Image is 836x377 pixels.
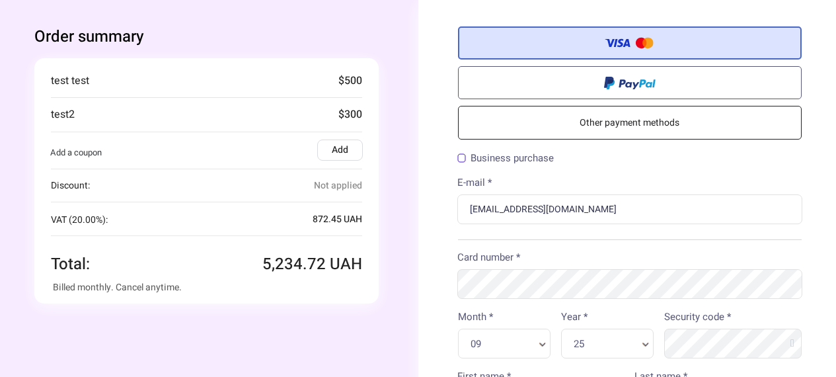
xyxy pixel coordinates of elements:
[51,179,90,192] span: Discount:
[457,175,492,190] label: E-mail *
[457,250,520,265] label: Card number *
[457,153,554,163] label: Business purchase
[303,253,326,276] i: .72
[471,337,533,351] span: 09
[344,212,362,226] span: UAH
[561,310,588,325] label: Year *
[317,140,363,161] label: Add
[458,106,802,140] a: Other payment methods
[458,310,493,325] label: Month *
[314,178,362,193] span: Not applied
[313,212,342,226] span: 872
[51,213,108,227] span: VAT (20.00%):
[338,73,362,89] span: $500
[471,337,550,355] a: 09
[574,337,653,355] a: 25
[53,280,360,294] div: Billed monthly. Cancel anytime.
[34,26,379,48] div: Order summary
[262,253,326,276] span: 5,234
[51,253,90,276] span: Total:
[50,146,102,159] span: Add a coupon
[574,337,636,351] span: 25
[664,310,731,325] label: Security code *
[338,106,362,122] span: $300
[51,73,89,89] span: test test
[330,253,362,276] span: UAH
[51,106,75,122] span: test2
[328,212,342,226] i: .45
